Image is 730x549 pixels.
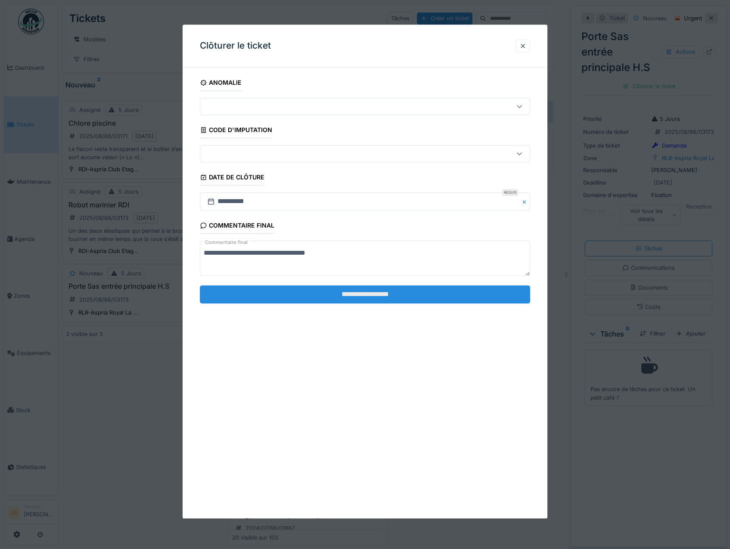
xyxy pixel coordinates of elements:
[200,219,275,234] div: Commentaire final
[502,189,518,196] div: Requis
[200,40,271,51] h3: Clôturer le ticket
[521,193,530,211] button: Close
[200,124,273,139] div: Code d'imputation
[203,237,249,248] label: Commentaire final
[200,76,242,91] div: Anomalie
[200,171,265,186] div: Date de clôture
